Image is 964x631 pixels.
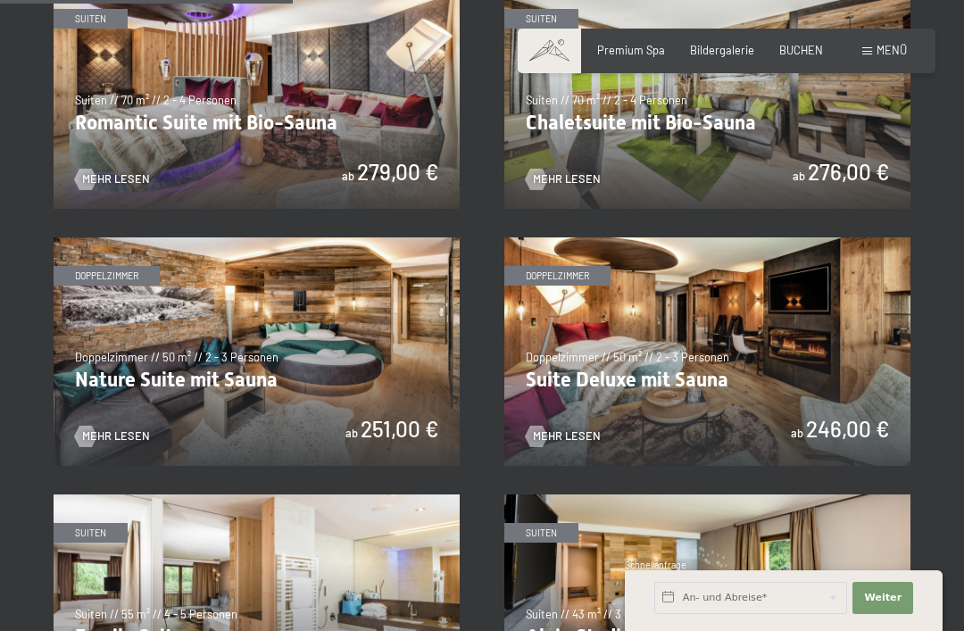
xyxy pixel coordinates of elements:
a: Bildergalerie [690,43,754,57]
a: Mehr Lesen [526,171,601,187]
span: Mehr Lesen [533,428,601,444]
span: Schnellanfrage [625,560,686,570]
button: Weiter [852,582,913,614]
span: Menü [877,43,907,57]
span: Mehr Lesen [82,171,150,187]
a: Nature Suite mit Sauna [54,237,460,246]
img: Suite Deluxe mit Sauna [504,237,910,466]
a: Mehr Lesen [75,171,150,187]
span: Mehr Lesen [82,428,150,444]
a: Premium Spa [597,43,665,57]
img: Nature Suite mit Sauna [54,237,460,466]
a: Suite Deluxe mit Sauna [504,237,910,246]
a: BUCHEN [779,43,823,57]
span: Weiter [864,591,902,605]
a: Family Suite [54,494,460,503]
a: Mehr Lesen [75,428,150,444]
a: Alpin Studio [504,494,910,503]
span: Mehr Lesen [533,171,601,187]
a: Mehr Lesen [526,428,601,444]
